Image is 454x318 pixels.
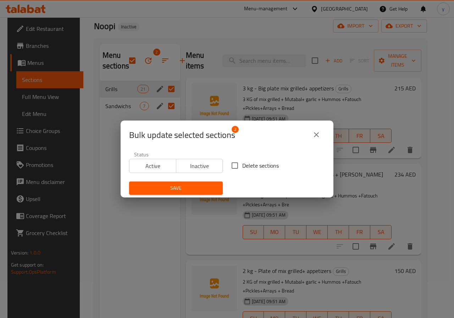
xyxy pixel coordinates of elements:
[242,161,279,170] span: Delete sections
[129,159,176,173] button: Active
[129,129,235,141] span: Bulk update selected sections
[179,161,220,171] span: Inactive
[129,182,223,195] button: Save
[176,159,223,173] button: Inactive
[132,161,173,171] span: Active
[232,126,239,133] span: 2
[135,184,217,193] span: Save
[308,126,325,143] button: close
